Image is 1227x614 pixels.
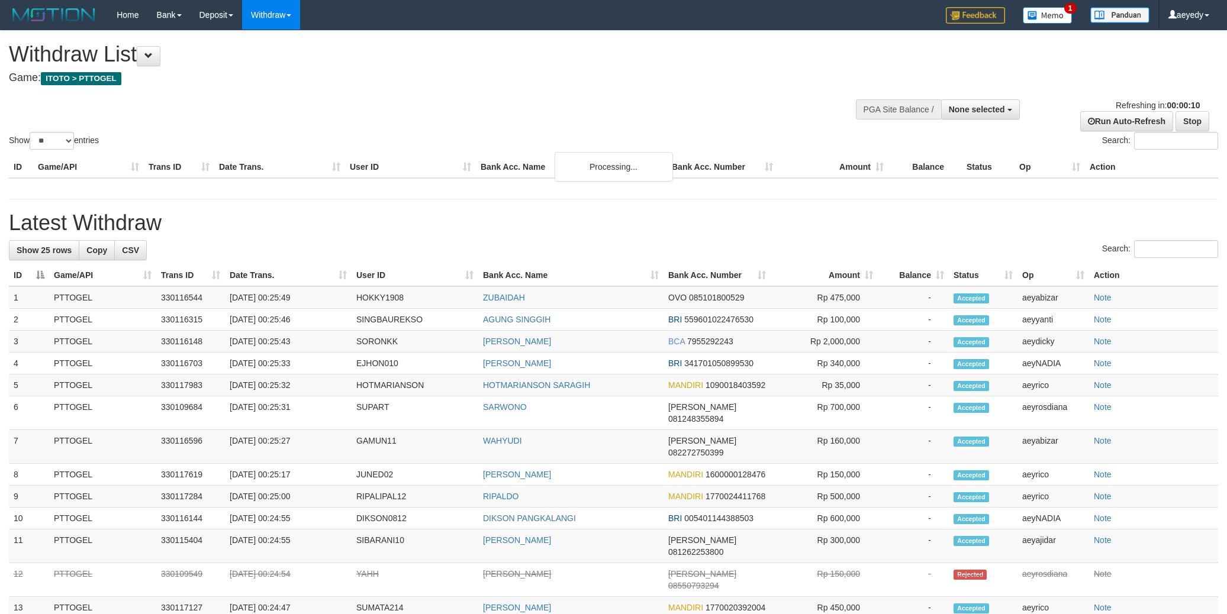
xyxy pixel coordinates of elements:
[878,464,949,486] td: -
[156,264,225,286] th: Trans ID: activate to sort column ascending
[771,374,878,396] td: Rp 35,000
[668,380,703,390] span: MANDIRI
[49,430,156,464] td: PTTOGEL
[352,286,478,309] td: HOKKY1908
[668,436,736,445] span: [PERSON_NAME]
[878,508,949,529] td: -
[668,448,723,457] span: Copy 082272750399 to clipboard
[954,381,989,391] span: Accepted
[9,132,99,150] label: Show entries
[9,211,1218,235] h1: Latest Withdraw
[86,245,107,255] span: Copy
[771,430,878,464] td: Rp 160,000
[1017,286,1089,309] td: aeyabizar
[1094,492,1112,501] a: Note
[1094,337,1112,346] a: Note
[225,353,352,374] td: [DATE] 00:25:33
[122,245,139,255] span: CSV
[1094,569,1112,579] a: Note
[476,156,667,178] th: Bank Acc. Name
[1089,264,1218,286] th: Action
[49,396,156,430] td: PTTOGEL
[771,286,878,309] td: Rp 475,000
[778,156,888,178] th: Amount
[1102,240,1218,258] label: Search:
[9,486,49,508] td: 9
[878,430,949,464] td: -
[1167,101,1200,110] strong: 00:00:10
[144,156,214,178] th: Trans ID
[954,514,989,524] span: Accepted
[49,529,156,563] td: PTTOGEL
[684,513,753,523] span: Copy 005401144388503 to clipboard
[771,396,878,430] td: Rp 700,000
[954,536,989,546] span: Accepted
[555,152,673,182] div: Processing...
[156,286,225,309] td: 330116544
[1085,156,1218,178] th: Action
[483,337,551,346] a: [PERSON_NAME]
[9,430,49,464] td: 7
[483,470,551,479] a: [PERSON_NAME]
[483,402,527,412] a: SARWONO
[156,374,225,396] td: 330117983
[156,563,225,597] td: 330109549
[1017,353,1089,374] td: aeyNADIA
[706,603,765,612] span: Copy 1770020392004 to clipboard
[946,7,1005,24] img: Feedback.jpg
[49,464,156,486] td: PTTOGEL
[1017,396,1089,430] td: aeyrosdiana
[771,529,878,563] td: Rp 300,000
[9,529,49,563] td: 11
[706,492,765,501] span: Copy 1770024411768 to clipboard
[668,513,682,523] span: BRI
[949,105,1005,114] span: None selected
[1094,513,1112,523] a: Note
[954,359,989,369] span: Accepted
[156,508,225,529] td: 330116144
[706,470,765,479] span: Copy 1600000128476 to clipboard
[30,132,74,150] select: Showentries
[878,374,949,396] td: -
[352,430,478,464] td: GAMUN11
[664,264,771,286] th: Bank Acc. Number: activate to sort column ascending
[1064,3,1077,14] span: 1
[1090,7,1149,23] img: panduan.png
[483,315,550,324] a: AGUNG SINGGIH
[483,380,590,390] a: HOTMARIANSON SARAGIH
[49,331,156,353] td: PTTOGEL
[1017,508,1089,529] td: aeyNADIA
[156,331,225,353] td: 330116148
[1017,486,1089,508] td: aeyrico
[954,492,989,502] span: Accepted
[668,603,703,612] span: MANDIRI
[1017,430,1089,464] td: aeyabizar
[352,396,478,430] td: SUPART
[1116,101,1200,110] span: Refreshing in:
[478,264,664,286] th: Bank Acc. Name: activate to sort column ascending
[49,264,156,286] th: Game/API: activate to sort column ascending
[878,331,949,353] td: -
[888,156,962,178] th: Balance
[156,486,225,508] td: 330117284
[483,358,551,368] a: [PERSON_NAME]
[79,240,115,260] a: Copy
[49,353,156,374] td: PTTOGEL
[483,603,551,612] a: [PERSON_NAME]
[1017,309,1089,331] td: aeyyanti
[49,374,156,396] td: PTTOGEL
[771,353,878,374] td: Rp 340,000
[878,309,949,331] td: -
[954,570,987,580] span: Rejected
[668,547,723,557] span: Copy 081262253800 to clipboard
[352,529,478,563] td: SIBARANI10
[9,331,49,353] td: 3
[941,99,1020,119] button: None selected
[225,430,352,464] td: [DATE] 00:25:27
[668,535,736,545] span: [PERSON_NAME]
[225,309,352,331] td: [DATE] 00:25:46
[225,508,352,529] td: [DATE] 00:24:55
[1094,293,1112,302] a: Note
[483,436,522,445] a: WAHYUDI
[1017,563,1089,597] td: aeyrosdiana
